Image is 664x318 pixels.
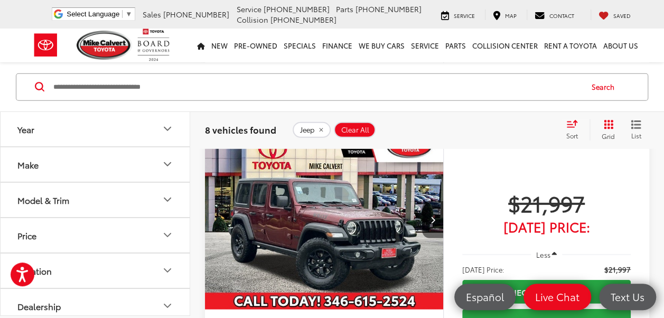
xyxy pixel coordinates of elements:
span: ▼ [125,10,132,18]
button: PricePrice [1,218,191,252]
button: Less [531,245,563,264]
a: Contact [527,10,582,20]
span: Jeep [300,125,314,134]
a: Specials [280,29,319,62]
a: Select Language​ [67,10,132,18]
span: [DATE] Price: [462,221,631,232]
span: [PHONE_NUMBER] [163,9,229,20]
button: MakeMake [1,147,191,181]
div: Model & Trim [161,193,174,206]
span: Map [505,12,517,20]
a: Live Chat [523,284,591,310]
a: My Saved Vehicles [591,10,639,20]
span: Parts [336,4,353,14]
button: YearYear [1,111,191,146]
img: Mike Calvert Toyota [77,31,133,60]
span: $21,997 [604,264,631,275]
span: [PHONE_NUMBER] [356,4,422,14]
span: Sales [143,9,161,20]
span: Service [237,4,261,14]
button: List View [623,119,649,140]
a: Home [194,29,208,62]
a: Español [454,284,516,310]
span: [PHONE_NUMBER] [264,4,330,14]
span: $21,997 [462,190,631,216]
a: Service [408,29,442,62]
button: remove Jeep [293,121,331,137]
span: Grid [602,131,615,140]
span: ​ [122,10,123,18]
div: Year [17,124,34,134]
a: About Us [600,29,641,62]
span: Live Chat [530,290,585,303]
a: Map [485,10,525,20]
div: Dealership [17,301,61,311]
div: Model & Trim [17,194,69,204]
div: Location [17,265,52,275]
span: Saved [613,12,631,20]
div: Price [161,229,174,241]
span: Select Language [67,10,119,18]
span: Clear All [341,125,369,134]
span: [DATE] Price: [462,264,504,275]
a: Rent a Toyota [541,29,600,62]
a: Pre-Owned [231,29,280,62]
a: WE BUY CARS [356,29,408,62]
a: Parts [442,29,469,62]
div: Year [161,123,174,135]
span: Service [454,12,475,20]
a: 2021 Jeep Wrangler Unlimited Willys2021 Jeep Wrangler Unlimited Willys2021 Jeep Wrangler Unlimite... [204,130,444,310]
button: Clear All [334,121,376,137]
span: Text Us [605,290,650,303]
a: Finance [319,29,356,62]
div: Dealership [161,300,174,312]
button: Model & TrimModel & Trim [1,182,191,217]
button: Next image [422,201,443,238]
span: 8 vehicles found [205,123,276,135]
a: New [208,29,231,62]
div: Make [161,158,174,171]
a: Text Us [599,284,656,310]
div: 2021 Jeep Wrangler Unlimited Willys 0 [204,130,444,310]
button: Grid View [590,119,623,140]
a: Collision Center [469,29,541,62]
input: Search by Make, Model, or Keyword [52,74,582,99]
span: List [631,130,641,139]
img: Toyota [26,28,66,62]
span: Collision [237,14,268,25]
div: Make [17,159,39,169]
span: Sort [566,130,578,139]
span: Less [536,250,550,259]
img: 2021 Jeep Wrangler Unlimited Willys [204,130,444,310]
span: Español [461,290,509,303]
span: [PHONE_NUMBER] [270,14,336,25]
div: Price [17,230,36,240]
button: Search [582,73,630,100]
button: LocationLocation [1,253,191,287]
a: Check Availability [462,280,631,304]
span: Contact [549,12,574,20]
div: Location [161,264,174,277]
a: Service [433,10,483,20]
button: Select sort value [561,119,590,140]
